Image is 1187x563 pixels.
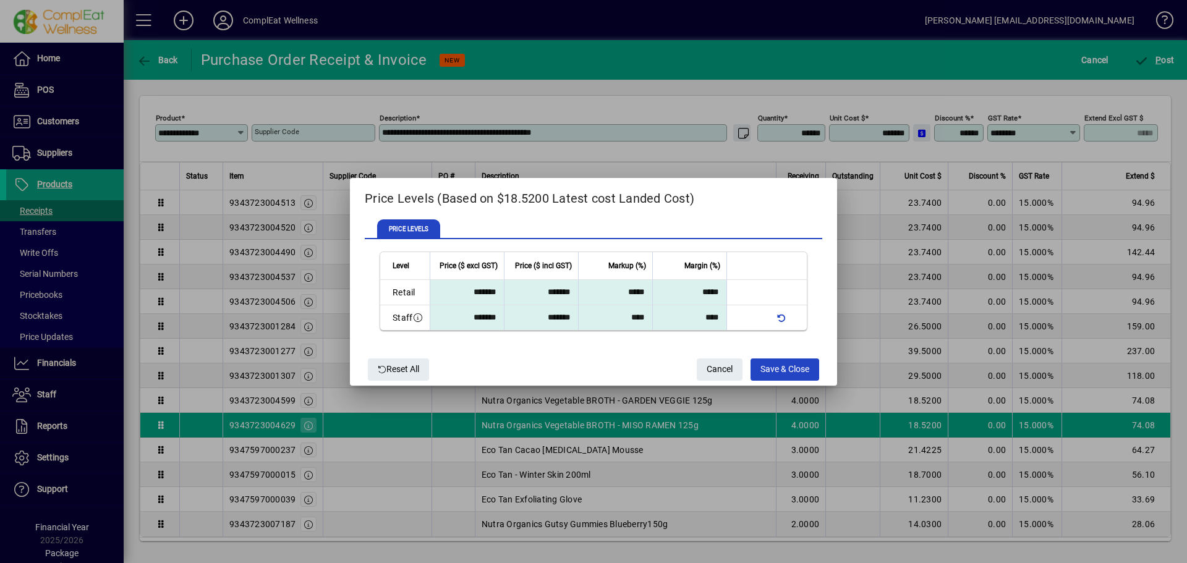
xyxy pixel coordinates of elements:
[380,305,430,330] td: Staff
[377,219,440,239] span: PRICE LEVELS
[368,358,429,381] button: Reset All
[751,358,819,381] button: Save & Close
[350,178,837,214] h2: Price Levels (Based on $18.5200 Latest cost Landed Cost)
[684,259,720,273] span: Margin (%)
[697,358,742,381] button: Cancel
[707,359,733,379] span: Cancel
[760,359,809,379] span: Save & Close
[440,259,498,273] span: Price ($ excl GST)
[393,259,409,273] span: Level
[380,280,430,305] td: Retail
[608,259,646,273] span: Markup (%)
[378,359,419,379] span: Reset All
[515,259,572,273] span: Price ($ incl GST)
